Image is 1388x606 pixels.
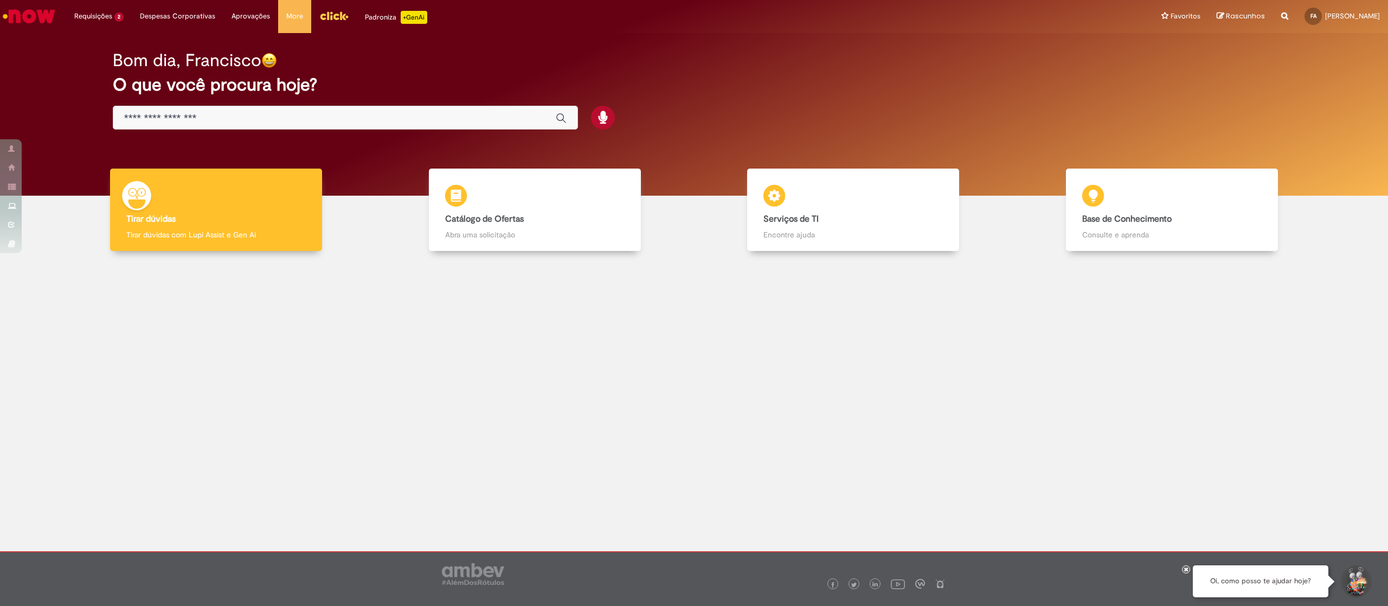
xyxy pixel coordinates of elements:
b: Catálogo de Ofertas [445,214,524,224]
a: Catálogo de Ofertas Abra uma solicitação [376,169,695,252]
img: logo_footer_naosei.png [935,579,945,589]
img: logo_footer_twitter.png [851,582,857,588]
img: click_logo_yellow_360x200.png [319,8,349,24]
span: FA [1310,12,1316,20]
p: Tirar dúvidas com Lupi Assist e Gen Ai [126,229,306,240]
b: Serviços de TI [763,214,819,224]
span: Requisições [74,11,112,22]
h2: Bom dia, Francisco [113,51,261,70]
button: Iniciar Conversa de Suporte [1339,565,1372,598]
b: Tirar dúvidas [126,214,176,224]
a: Base de Conhecimento Consulte e aprenda [1013,169,1332,252]
img: logo_footer_youtube.png [891,577,905,591]
a: Serviços de TI Encontre ajuda [694,169,1013,252]
a: Tirar dúvidas Tirar dúvidas com Lupi Assist e Gen Ai [57,169,376,252]
p: Consulte e aprenda [1082,229,1262,240]
span: More [286,11,303,22]
img: happy-face.png [261,53,277,68]
h2: O que você procura hoje? [113,75,1275,94]
a: Rascunhos [1217,11,1265,22]
img: logo_footer_facebook.png [830,582,836,588]
span: Despesas Corporativas [140,11,215,22]
div: Oi, como posso te ajudar hoje? [1193,565,1328,597]
span: Aprovações [232,11,270,22]
span: 2 [114,12,124,22]
p: Encontre ajuda [763,229,943,240]
span: Rascunhos [1226,11,1265,21]
img: logo_footer_workplace.png [915,579,925,589]
img: logo_footer_linkedin.png [872,582,878,588]
p: Abra uma solicitação [445,229,625,240]
img: ServiceNow [1,5,57,27]
span: [PERSON_NAME] [1325,11,1380,21]
p: +GenAi [401,11,427,24]
span: Favoritos [1171,11,1200,22]
b: Base de Conhecimento [1082,214,1172,224]
img: logo_footer_ambev_rotulo_gray.png [442,563,504,585]
div: Padroniza [365,11,427,24]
